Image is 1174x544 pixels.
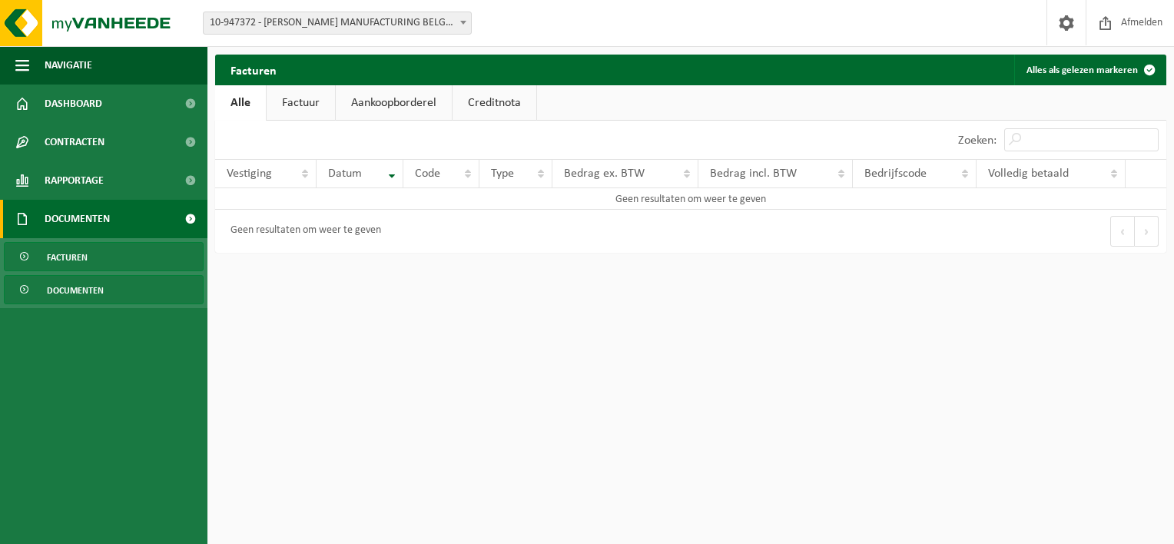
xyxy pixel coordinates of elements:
span: Type [491,168,514,180]
span: Code [415,168,440,180]
button: Next [1135,216,1159,247]
a: Facturen [4,242,204,271]
a: Documenten [4,275,204,304]
button: Previous [1110,216,1135,247]
a: Creditnota [453,85,536,121]
span: Facturen [47,243,88,272]
span: 10-947372 - WIMBLE MANUFACTURING BELGIUM BV- KELLANOVA / PRINGLES - MECHELEN [204,12,471,34]
h2: Facturen [215,55,292,85]
span: Vestiging [227,168,272,180]
a: Alle [215,85,266,121]
span: Datum [328,168,362,180]
span: Dashboard [45,85,102,123]
td: Geen resultaten om weer te geven [215,188,1166,210]
label: Zoeken: [958,134,997,147]
span: Volledig betaald [988,168,1069,180]
span: Documenten [45,200,110,238]
a: Aankoopborderel [336,85,452,121]
span: Bedrijfscode [864,168,927,180]
span: 10-947372 - WIMBLE MANUFACTURING BELGIUM BV- KELLANOVA / PRINGLES - MECHELEN [203,12,472,35]
button: Alles als gelezen markeren [1014,55,1165,85]
span: Navigatie [45,46,92,85]
span: Contracten [45,123,104,161]
span: Bedrag ex. BTW [564,168,645,180]
span: Rapportage [45,161,104,200]
a: Factuur [267,85,335,121]
div: Geen resultaten om weer te geven [223,217,381,245]
span: Bedrag incl. BTW [710,168,797,180]
span: Documenten [47,276,104,305]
